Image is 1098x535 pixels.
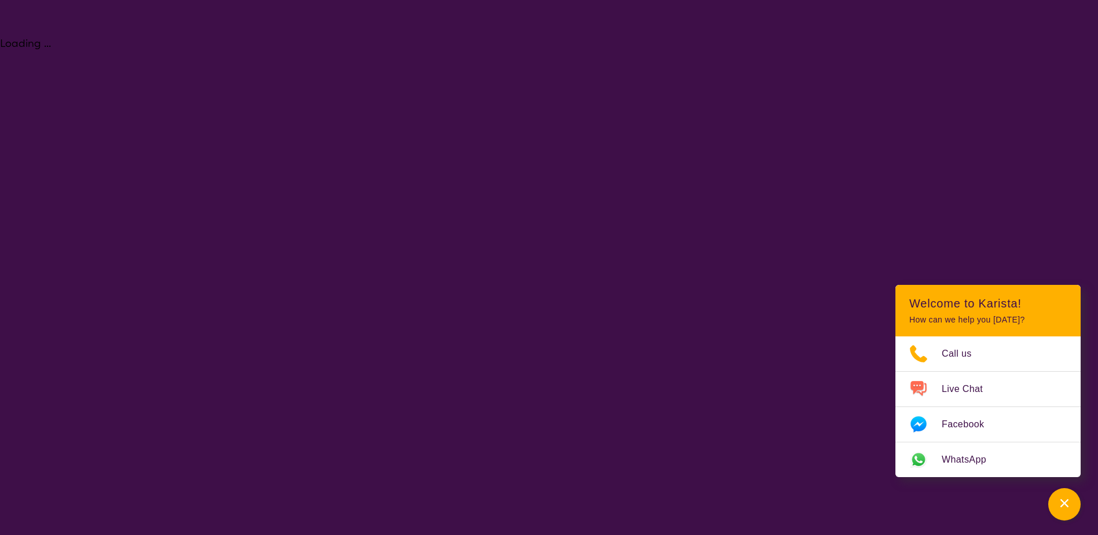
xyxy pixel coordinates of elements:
ul: Choose channel [895,336,1081,477]
span: WhatsApp [942,451,1000,468]
button: Channel Menu [1048,488,1081,521]
h2: Welcome to Karista! [909,296,1067,310]
p: How can we help you [DATE]? [909,315,1067,325]
span: Facebook [942,416,998,433]
span: Live Chat [942,380,997,398]
a: Web link opens in a new tab. [895,442,1081,477]
span: Call us [942,345,986,362]
div: Channel Menu [895,285,1081,477]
